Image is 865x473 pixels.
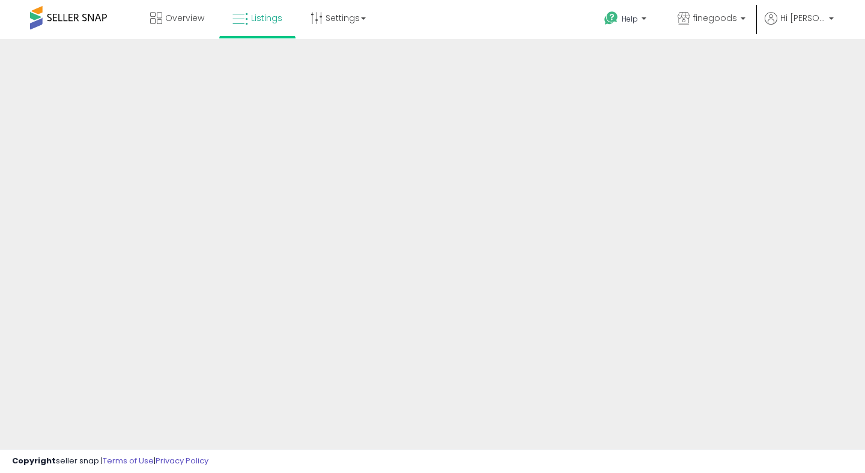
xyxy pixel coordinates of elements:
span: Help [622,14,638,24]
span: finegoods [693,12,737,24]
strong: Copyright [12,455,56,466]
a: Privacy Policy [156,455,208,466]
a: Help [595,2,658,39]
span: Hi [PERSON_NAME] [780,12,825,24]
div: seller snap | | [12,456,208,467]
span: Overview [165,12,204,24]
a: Hi [PERSON_NAME] [765,12,834,39]
span: Listings [251,12,282,24]
a: Terms of Use [103,455,154,466]
i: Get Help [604,11,619,26]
